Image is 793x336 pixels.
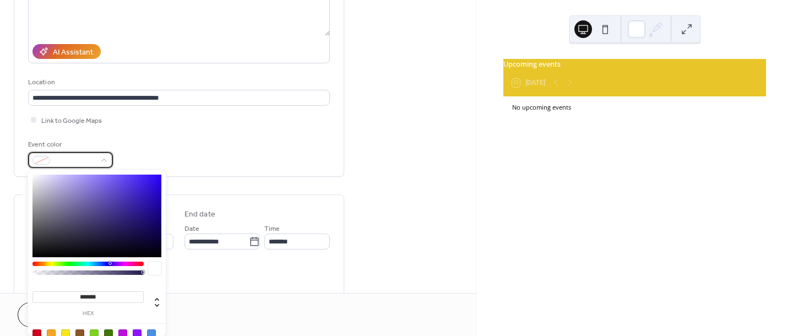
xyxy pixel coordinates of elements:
label: hex [32,311,144,317]
div: Event color [28,139,111,150]
span: Time [264,223,280,235]
div: End date [184,209,215,220]
div: AI Assistant [53,47,93,58]
div: No upcoming events [512,103,757,112]
button: Cancel [18,302,85,327]
div: Upcoming events [503,59,766,69]
button: AI Assistant [32,44,101,59]
div: Location [28,77,328,88]
span: Date [184,223,199,235]
span: Link to Google Maps [41,115,102,127]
